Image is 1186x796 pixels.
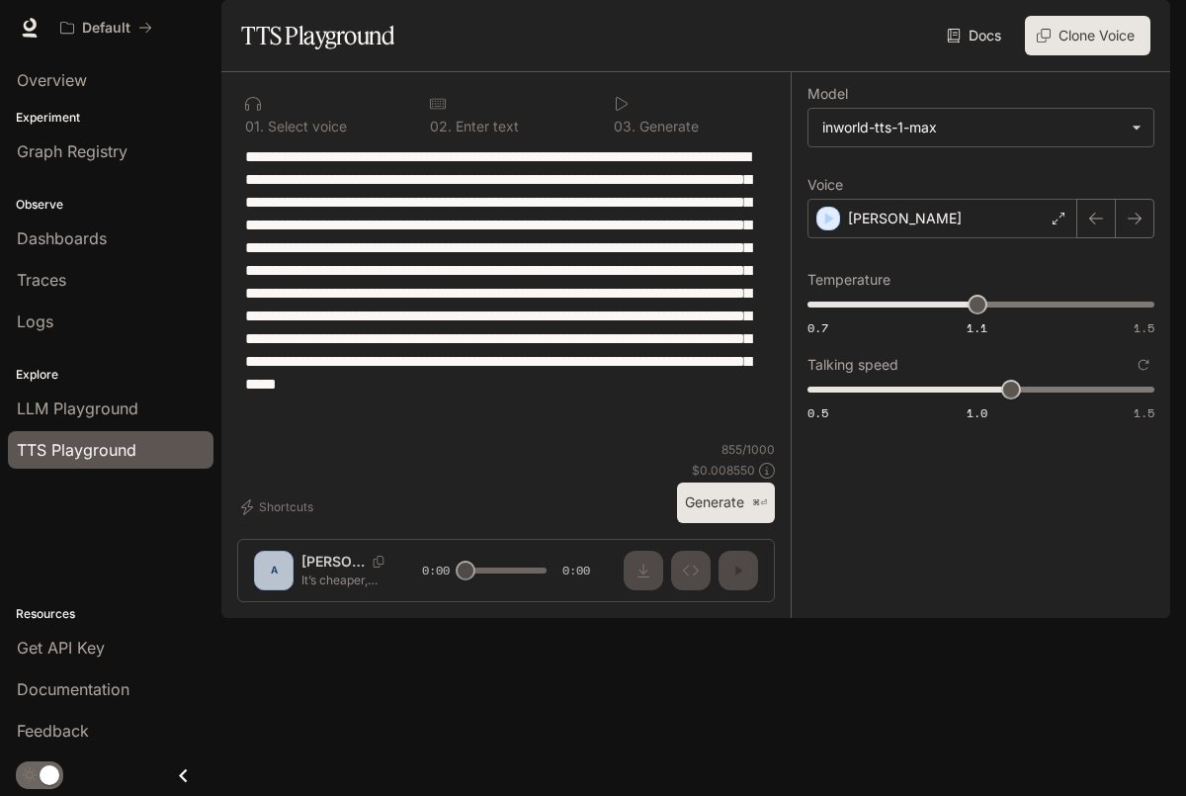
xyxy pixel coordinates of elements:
div: inworld-tts-1-max [822,118,1122,137]
p: [PERSON_NAME] [848,209,962,228]
span: 0.7 [807,319,828,336]
p: Voice [807,178,843,192]
p: 0 1 . [245,120,264,133]
button: Clone Voice [1025,16,1150,55]
h1: TTS Playground [241,16,394,55]
p: Temperature [807,273,890,287]
p: Talking speed [807,358,898,372]
p: Model [807,87,848,101]
p: Enter text [452,120,519,133]
p: 0 2 . [430,120,452,133]
span: 0.5 [807,404,828,421]
p: 0 3 . [614,120,635,133]
span: 1.1 [967,319,987,336]
button: All workspaces [51,8,161,47]
button: Generate⌘⏎ [677,483,775,523]
span: 1.5 [1134,404,1154,421]
p: Select voice [264,120,347,133]
button: Shortcuts [237,491,321,523]
p: $ 0.008550 [692,462,755,479]
p: ⌘⏎ [752,497,767,509]
div: inworld-tts-1-max [808,109,1153,146]
span: 1.5 [1134,319,1154,336]
p: Generate [635,120,699,133]
button: Reset to default [1133,354,1154,376]
span: 1.0 [967,404,987,421]
p: Default [82,20,130,37]
a: Docs [943,16,1009,55]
